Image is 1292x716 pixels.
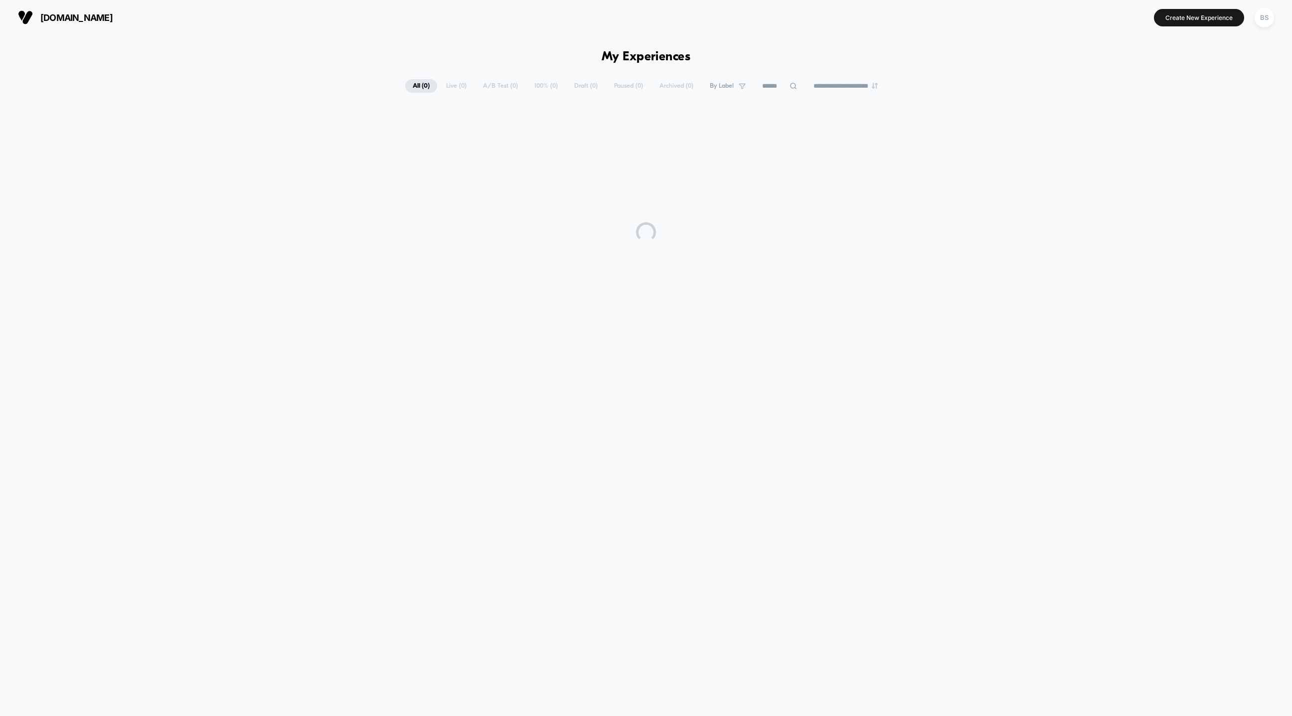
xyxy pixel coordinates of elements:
span: By Label [710,82,734,90]
img: Visually logo [18,10,33,25]
img: end [872,83,878,89]
span: All ( 0 ) [405,79,437,93]
h1: My Experiences [602,50,691,64]
span: [DOMAIN_NAME] [40,12,113,23]
button: Create New Experience [1154,9,1244,26]
button: BS [1252,7,1277,28]
div: BS [1255,8,1274,27]
button: [DOMAIN_NAME] [15,9,116,25]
